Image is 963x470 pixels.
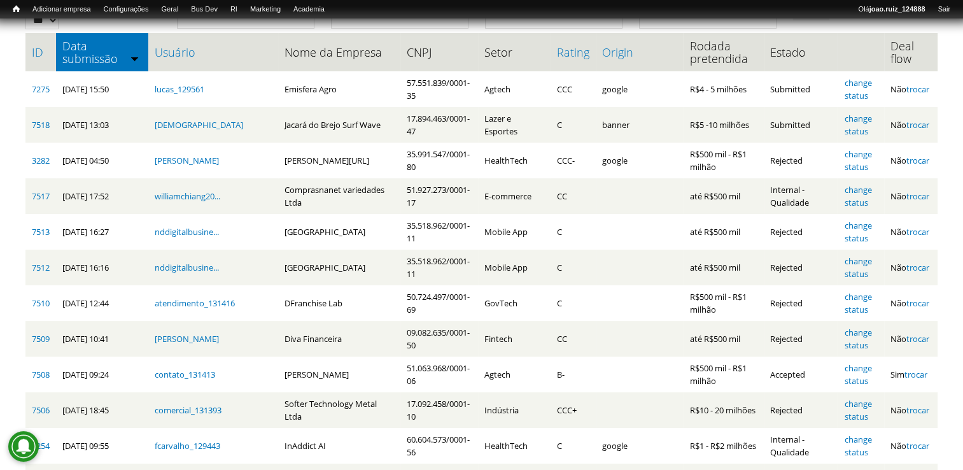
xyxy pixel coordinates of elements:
strong: joao.ruiz_124888 [869,5,925,13]
td: C [551,250,596,285]
td: Agtech [478,71,550,107]
a: Início [6,3,26,15]
td: [DATE] 04:50 [56,143,148,178]
td: InAddict AI [278,428,400,464]
td: CC [551,321,596,357]
a: change status [844,77,871,101]
td: Não [884,107,938,143]
td: R$500 mil - R$1 milhão [683,357,764,392]
a: 7510 [32,297,50,309]
td: Lazer e Esportes [478,107,550,143]
a: change status [844,113,871,137]
a: change status [844,255,871,280]
a: RI [224,3,244,16]
a: 7513 [32,226,50,238]
td: até R$500 mil [683,321,764,357]
td: Diva Financeira [278,321,400,357]
td: [DATE] 16:16 [56,250,148,285]
a: trocar [906,83,929,95]
a: trocar [906,262,929,273]
a: williamchiang20... [155,190,220,202]
td: [DATE] 10:41 [56,321,148,357]
td: R$10 - 20 milhões [683,392,764,428]
td: Rejected [764,285,838,321]
td: Não [884,321,938,357]
a: 7518 [32,119,50,131]
a: atendimento_131416 [155,297,235,309]
td: HealthTech [478,428,550,464]
td: R$5 -10 milhões [683,107,764,143]
a: Rating [557,46,589,59]
a: ID [32,46,50,59]
td: 17.894.463/0001-47 [400,107,478,143]
td: GovTech [478,285,550,321]
td: HealthTech [478,143,550,178]
a: Geral [155,3,185,16]
a: 7506 [32,404,50,416]
td: Comprasnanet variedades Ltda [278,178,400,214]
td: DFranchise Lab [278,285,400,321]
td: [PERSON_NAME][URL] [278,143,400,178]
td: 60.604.573/0001-56 [400,428,478,464]
td: Emisfera Agro [278,71,400,107]
a: trocar [906,333,929,345]
a: comercial_131393 [155,404,221,416]
td: google [596,71,684,107]
td: C [551,214,596,250]
td: Mobile App [478,250,550,285]
td: 35.991.547/0001-80 [400,143,478,178]
a: [PERSON_NAME] [155,155,219,166]
td: R$500 mil - R$1 milhão [683,285,764,321]
a: 7275 [32,83,50,95]
a: nddigitalbusine... [155,226,219,238]
td: Não [884,428,938,464]
td: 51.063.968/0001-06 [400,357,478,392]
td: até R$500 mil [683,214,764,250]
td: Submitted [764,71,838,107]
td: CCC- [551,143,596,178]
td: 09.082.635/0001-50 [400,321,478,357]
a: 7512 [32,262,50,273]
td: [DATE] 13:03 [56,107,148,143]
a: change status [844,327,871,351]
a: 3282 [32,155,50,166]
a: change status [844,220,871,244]
a: change status [844,148,871,173]
a: fcarvalho_129443 [155,440,220,452]
a: trocar [906,404,929,416]
a: Data submissão [62,39,142,65]
a: change status [844,184,871,208]
a: trocar [906,155,929,166]
a: Origin [602,46,677,59]
th: CNPJ [400,33,478,71]
a: Usuário [155,46,272,59]
a: 7254 [32,440,50,452]
td: Não [884,250,938,285]
td: R$1 - R$2 milhões [683,428,764,464]
td: Fintech [478,321,550,357]
td: Rejected [764,321,838,357]
td: [DATE] 15:50 [56,71,148,107]
td: CCC+ [551,392,596,428]
td: Rejected [764,143,838,178]
td: Rejected [764,392,838,428]
td: até R$500 mil [683,178,764,214]
td: 35.518.962/0001-11 [400,250,478,285]
td: Accepted [764,357,838,392]
td: Softer Technology Metal Ltda [278,392,400,428]
td: Não [884,285,938,321]
a: change status [844,291,871,315]
th: Setor [478,33,550,71]
td: Rejected [764,214,838,250]
a: lucas_129561 [155,83,204,95]
td: Não [884,392,938,428]
td: [PERSON_NAME] [278,357,400,392]
td: Internal - Qualidade [764,428,838,464]
td: Não [884,71,938,107]
td: Não [884,214,938,250]
a: change status [844,434,871,458]
a: 7517 [32,190,50,202]
td: Internal - Qualidade [764,178,838,214]
td: 35.518.962/0001-11 [400,214,478,250]
th: Nome da Empresa [278,33,400,71]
